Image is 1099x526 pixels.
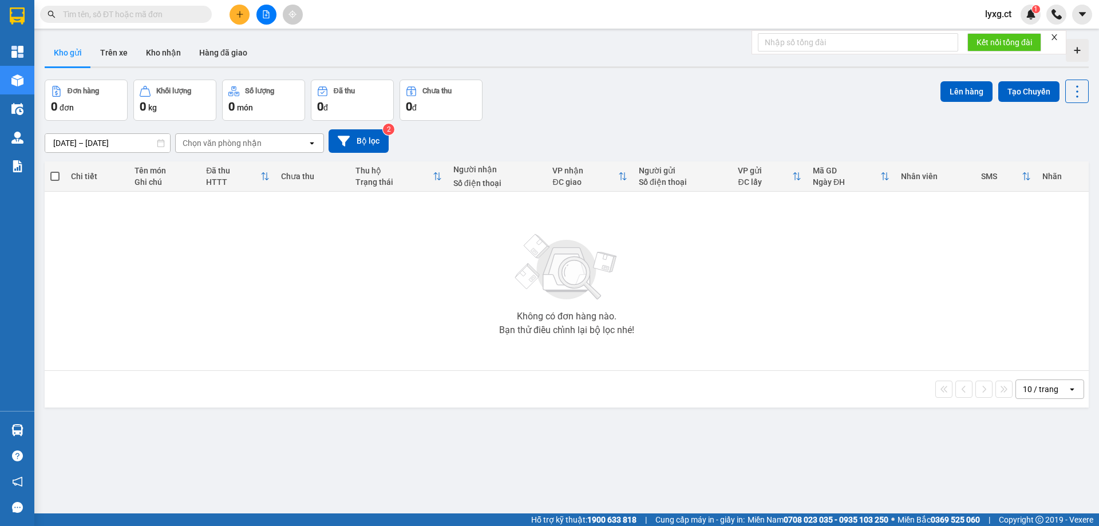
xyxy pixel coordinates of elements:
[732,161,807,192] th: Toggle SortBy
[813,166,880,175] div: Mã GD
[45,39,91,66] button: Kho gửi
[552,177,618,187] div: ĐC giao
[148,103,157,112] span: kg
[940,81,993,102] button: Lên hàng
[758,33,958,52] input: Nhập số tổng đài
[91,39,137,66] button: Trên xe
[453,179,541,188] div: Số điện thoại
[334,87,355,95] div: Đã thu
[137,39,190,66] button: Kho nhận
[135,166,195,175] div: Tên món
[133,80,216,121] button: Khối lượng0kg
[156,87,191,95] div: Khối lượng
[1034,5,1038,13] span: 1
[68,87,99,95] div: Đơn hàng
[350,161,448,192] th: Toggle SortBy
[406,100,412,113] span: 0
[281,172,344,181] div: Chưa thu
[60,103,74,112] span: đơn
[784,515,888,524] strong: 0708 023 035 - 0935 103 250
[412,103,417,112] span: đ
[45,134,170,152] input: Select a date range.
[183,137,262,149] div: Chọn văn phòng nhận
[967,33,1041,52] button: Kết nối tổng đài
[813,177,880,187] div: Ngày ĐH
[989,513,990,526] span: |
[531,513,637,526] span: Hỗ trợ kỹ thuật:
[262,10,270,18] span: file-add
[587,515,637,524] strong: 1900 633 818
[1032,5,1040,13] sup: 1
[51,100,57,113] span: 0
[977,36,1032,49] span: Kết nối tổng đài
[222,80,305,121] button: Số lượng0món
[1042,172,1082,181] div: Nhãn
[1066,39,1089,62] div: Tạo kho hàng mới
[256,5,276,25] button: file-add
[48,10,56,18] span: search
[10,7,25,25] img: logo-vxr
[1050,33,1058,41] span: close
[11,424,23,436] img: warehouse-icon
[976,7,1021,21] span: lyxg.ct
[236,10,244,18] span: plus
[323,103,328,112] span: đ
[639,177,727,187] div: Số điện thoại
[453,165,541,174] div: Người nhận
[237,103,253,112] span: món
[738,177,792,187] div: ĐC lấy
[499,326,634,335] div: Bạn thử điều chỉnh lại bộ lọc nhé!
[283,5,303,25] button: aim
[1077,9,1088,19] span: caret-down
[230,5,250,25] button: plus
[11,74,23,86] img: warehouse-icon
[931,515,980,524] strong: 0369 525 060
[807,161,895,192] th: Toggle SortBy
[981,172,1022,181] div: SMS
[655,513,745,526] span: Cung cấp máy in - giấy in:
[891,517,895,522] span: ⚪️
[11,103,23,115] img: warehouse-icon
[206,166,260,175] div: Đã thu
[329,129,389,153] button: Bộ lọc
[975,161,1037,192] th: Toggle SortBy
[1068,385,1077,394] svg: open
[639,166,727,175] div: Người gửi
[71,172,122,181] div: Chi tiết
[245,87,274,95] div: Số lượng
[1035,516,1043,524] span: copyright
[1051,9,1062,19] img: phone-icon
[11,160,23,172] img: solution-icon
[383,124,394,135] sup: 2
[355,177,433,187] div: Trạng thái
[311,80,394,121] button: Đã thu0đ
[12,476,23,487] span: notification
[307,139,317,148] svg: open
[509,227,624,307] img: svg+xml;base64,PHN2ZyBjbGFzcz0ibGlzdC1wbHVnX19zdmciIHhtbG5zPSJodHRwOi8vd3d3LnczLm9yZy8yMDAwL3N2Zy...
[135,177,195,187] div: Ghi chú
[288,10,297,18] span: aim
[547,161,633,192] th: Toggle SortBy
[1023,383,1058,395] div: 10 / trang
[45,80,128,121] button: Đơn hàng0đơn
[317,100,323,113] span: 0
[12,502,23,513] span: message
[200,161,275,192] th: Toggle SortBy
[738,166,792,175] div: VP gửi
[552,166,618,175] div: VP nhận
[645,513,647,526] span: |
[140,100,146,113] span: 0
[355,166,433,175] div: Thu hộ
[901,172,970,181] div: Nhân viên
[1072,5,1092,25] button: caret-down
[12,450,23,461] span: question-circle
[11,46,23,58] img: dashboard-icon
[998,81,1060,102] button: Tạo Chuyến
[63,8,198,21] input: Tìm tên, số ĐT hoặc mã đơn
[11,132,23,144] img: warehouse-icon
[1026,9,1036,19] img: icon-new-feature
[898,513,980,526] span: Miền Bắc
[517,312,616,321] div: Không có đơn hàng nào.
[228,100,235,113] span: 0
[422,87,452,95] div: Chưa thu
